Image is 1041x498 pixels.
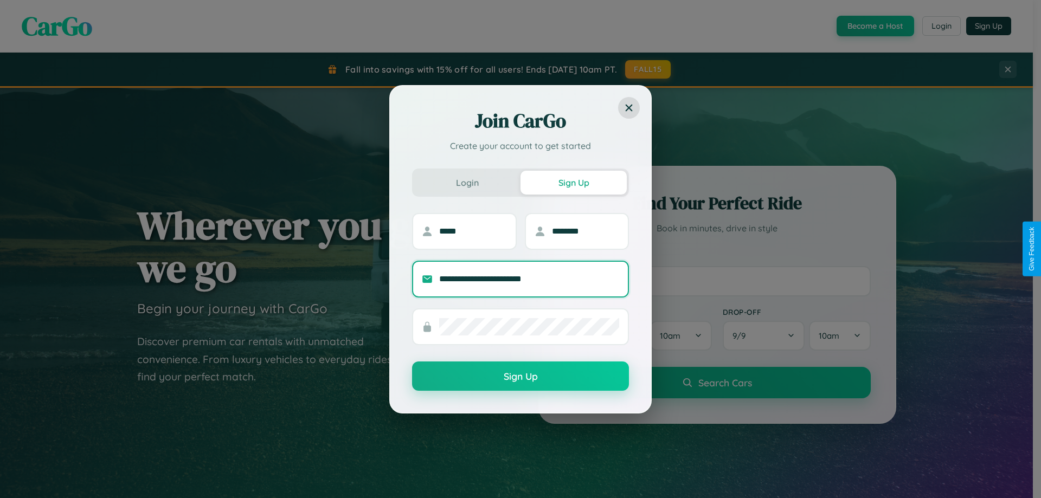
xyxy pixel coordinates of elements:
div: Give Feedback [1028,227,1036,271]
h2: Join CarGo [412,108,629,134]
button: Sign Up [520,171,627,195]
button: Login [414,171,520,195]
p: Create your account to get started [412,139,629,152]
button: Sign Up [412,361,629,391]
